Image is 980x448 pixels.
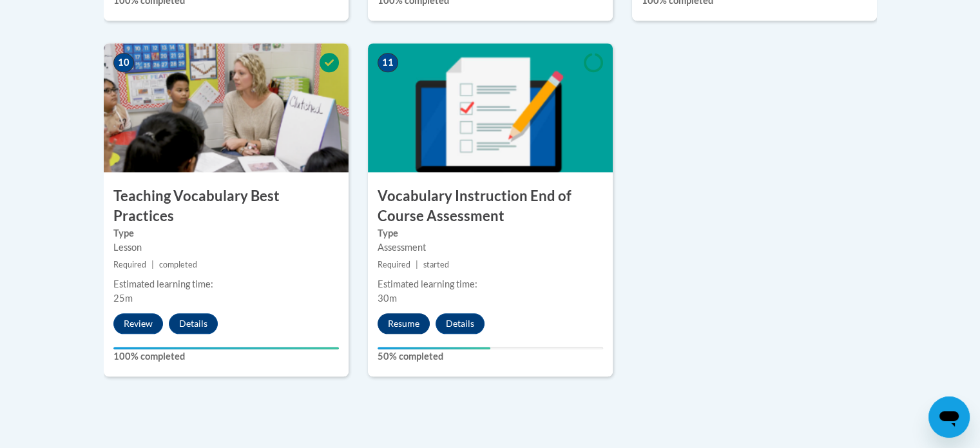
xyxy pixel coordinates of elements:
img: Course Image [104,43,349,172]
button: Details [169,313,218,334]
div: Estimated learning time: [113,277,339,291]
span: 30m [378,293,397,304]
label: Type [378,226,603,240]
button: Review [113,313,163,334]
span: 10 [113,53,134,72]
button: Resume [378,313,430,334]
div: Assessment [378,240,603,255]
div: Your progress [113,347,339,349]
h3: Vocabulary Instruction End of Course Assessment [368,186,613,226]
label: 50% completed [378,349,603,364]
iframe: Button to launch messaging window [928,396,970,438]
span: | [151,260,154,269]
span: 25m [113,293,133,304]
span: Required [378,260,410,269]
label: Type [113,226,339,240]
img: Course Image [368,43,613,172]
span: completed [159,260,197,269]
span: Required [113,260,146,269]
span: | [416,260,418,269]
span: 11 [378,53,398,72]
label: 100% completed [113,349,339,364]
div: Your progress [378,347,490,349]
button: Details [436,313,485,334]
div: Lesson [113,240,339,255]
span: started [423,260,449,269]
div: Estimated learning time: [378,277,603,291]
h3: Teaching Vocabulary Best Practices [104,186,349,226]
